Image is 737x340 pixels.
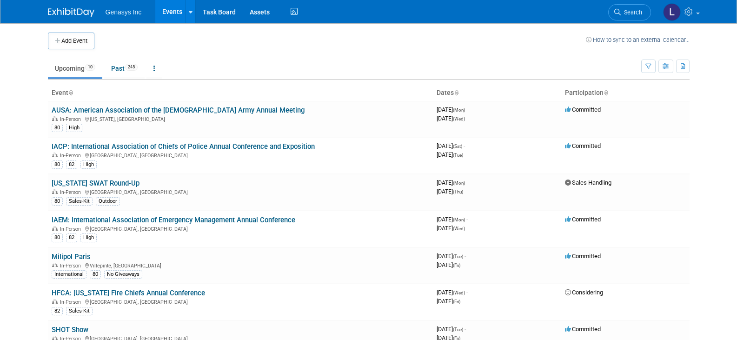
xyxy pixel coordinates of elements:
[52,106,305,114] a: AUSA: American Association of the [DEMOGRAPHIC_DATA] Army Annual Meeting
[52,289,205,297] a: HFCA: [US_STATE] Fire Chiefs Annual Conference
[453,217,465,222] span: (Mon)
[437,115,465,122] span: [DATE]
[52,197,63,206] div: 80
[621,9,642,16] span: Search
[453,153,463,158] span: (Tue)
[453,327,463,332] span: (Tue)
[52,160,63,169] div: 80
[437,106,468,113] span: [DATE]
[437,253,466,260] span: [DATE]
[454,89,458,96] a: Sort by Start Date
[52,299,58,304] img: In-Person Event
[48,8,94,17] img: ExhibitDay
[66,233,77,242] div: 82
[565,326,601,333] span: Committed
[52,326,88,334] a: SHOT Show
[66,124,82,132] div: High
[437,225,465,232] span: [DATE]
[96,197,120,206] div: Outdoor
[66,307,93,315] div: Sales-Kit
[586,36,690,43] a: How to sync to an external calendar...
[453,116,465,121] span: (Wed)
[52,307,63,315] div: 82
[52,188,429,195] div: [GEOGRAPHIC_DATA], [GEOGRAPHIC_DATA]
[464,142,465,149] span: -
[437,179,468,186] span: [DATE]
[565,142,601,149] span: Committed
[68,89,73,96] a: Sort by Event Name
[565,216,601,223] span: Committed
[52,116,58,121] img: In-Person Event
[52,298,429,305] div: [GEOGRAPHIC_DATA], [GEOGRAPHIC_DATA]
[80,160,97,169] div: High
[663,3,681,21] img: Lucy Temprano
[60,189,84,195] span: In-Person
[52,270,86,279] div: International
[453,263,460,268] span: (Fri)
[565,179,611,186] span: Sales Handling
[104,270,142,279] div: No Giveaways
[565,106,601,113] span: Committed
[437,142,465,149] span: [DATE]
[565,253,601,260] span: Committed
[437,261,460,268] span: [DATE]
[437,216,468,223] span: [DATE]
[433,85,561,101] th: Dates
[52,124,63,132] div: 80
[608,4,651,20] a: Search
[52,253,91,261] a: Milipol Paris
[60,263,84,269] span: In-Person
[106,8,142,16] span: Genasys Inc
[437,289,468,296] span: [DATE]
[48,33,94,49] button: Add Event
[80,233,97,242] div: High
[85,64,95,71] span: 10
[60,299,84,305] span: In-Person
[437,151,463,158] span: [DATE]
[465,326,466,333] span: -
[104,60,145,77] a: Past245
[52,151,429,159] div: [GEOGRAPHIC_DATA], [GEOGRAPHIC_DATA]
[60,153,84,159] span: In-Person
[437,298,460,305] span: [DATE]
[90,270,101,279] div: 80
[52,225,429,232] div: [GEOGRAPHIC_DATA], [GEOGRAPHIC_DATA]
[453,226,465,231] span: (Wed)
[52,216,295,224] a: IAEM: International Association of Emergency Management Annual Conference
[48,85,433,101] th: Event
[52,261,429,269] div: Villepinte, [GEOGRAPHIC_DATA]
[52,263,58,267] img: In-Person Event
[66,197,93,206] div: Sales-Kit
[52,189,58,194] img: In-Person Event
[453,290,465,295] span: (Wed)
[52,115,429,122] div: [US_STATE], [GEOGRAPHIC_DATA]
[125,64,138,71] span: 245
[48,60,102,77] a: Upcoming10
[604,89,608,96] a: Sort by Participation Type
[52,153,58,157] img: In-Person Event
[52,226,58,231] img: In-Person Event
[453,299,460,304] span: (Fri)
[466,216,468,223] span: -
[60,226,84,232] span: In-Person
[66,160,77,169] div: 82
[52,142,315,151] a: IACP: International Association of Chiefs of Police Annual Conference and Exposition
[52,179,139,187] a: [US_STATE] SWAT Round-Up
[453,107,465,113] span: (Mon)
[453,180,465,186] span: (Mon)
[561,85,690,101] th: Participation
[437,326,466,333] span: [DATE]
[466,179,468,186] span: -
[453,144,462,149] span: (Sat)
[466,106,468,113] span: -
[52,233,63,242] div: 80
[466,289,468,296] span: -
[565,289,603,296] span: Considering
[453,189,463,194] span: (Thu)
[60,116,84,122] span: In-Person
[465,253,466,260] span: -
[437,188,463,195] span: [DATE]
[453,254,463,259] span: (Tue)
